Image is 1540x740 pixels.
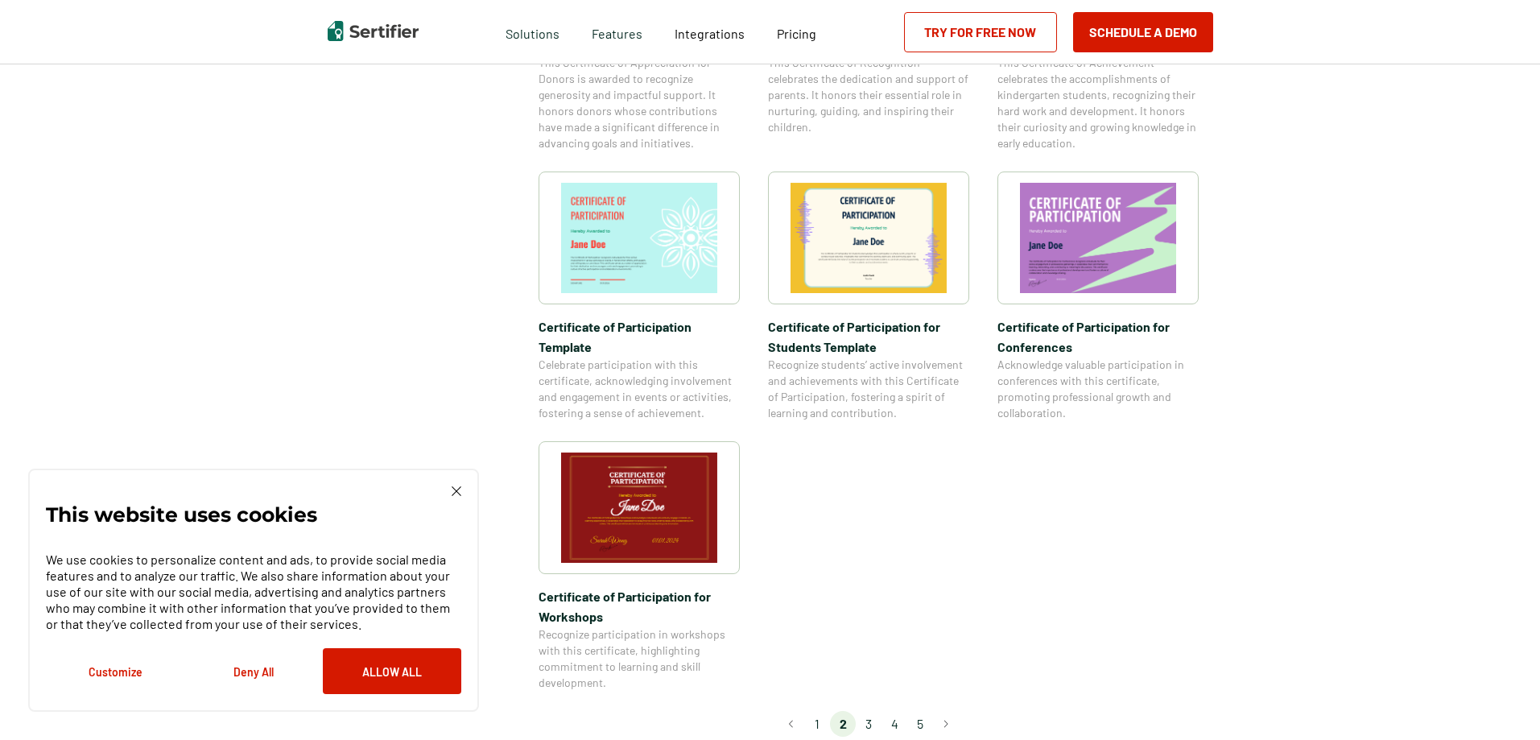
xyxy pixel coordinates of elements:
[997,172,1199,421] a: Certificate of Participation for Conference​sCertificate of Participation for Conference​sAcknowl...
[933,711,959,737] button: Go to next page
[539,586,740,626] span: Certificate of Participation​ for Workshops
[328,21,419,41] img: Sertifier | Digital Credentialing Platform
[791,183,947,293] img: Certificate of Participation for Students​ Template
[997,357,1199,421] span: Acknowledge valuable participation in conferences with this certificate, promoting professional g...
[1459,663,1540,740] iframe: Chat Widget
[539,172,740,421] a: Certificate of Participation TemplateCertificate of Participation TemplateCelebrate participation...
[46,552,461,632] p: We use cookies to personalize content and ads, to provide social media features and to analyze ou...
[675,22,745,42] a: Integrations
[561,453,717,563] img: Certificate of Participation​ for Workshops
[539,55,740,151] span: This Certificate of Appreciation for Donors is awarded to recognize generosity and impactful supp...
[561,183,717,293] img: Certificate of Participation Template
[997,316,1199,357] span: Certificate of Participation for Conference​s
[675,26,745,41] span: Integrations
[539,357,740,421] span: Celebrate participation with this certificate, acknowledging involvement and engagement in events...
[539,441,740,691] a: Certificate of Participation​ for WorkshopsCertificate of Participation​ for WorkshopsRecognize p...
[804,711,830,737] li: page 1
[881,711,907,737] li: page 4
[539,626,740,691] span: Recognize participation in workshops with this certificate, highlighting commitment to learning a...
[907,711,933,737] li: page 5
[592,22,642,42] span: Features
[830,711,856,737] li: page 2
[184,648,323,694] button: Deny All
[506,22,559,42] span: Solutions
[778,711,804,737] button: Go to previous page
[452,486,461,496] img: Cookie Popup Close
[46,648,184,694] button: Customize
[46,506,317,523] p: This website uses cookies
[323,648,461,694] button: Allow All
[777,22,816,42] a: Pricing
[904,12,1057,52] a: Try for Free Now
[768,357,969,421] span: Recognize students’ active involvement and achievements with this Certificate of Participation, f...
[777,26,816,41] span: Pricing
[768,55,969,135] span: This Certificate of Recognition celebrates the dedication and support of parents. It honors their...
[856,711,881,737] li: page 3
[539,316,740,357] span: Certificate of Participation Template
[768,316,969,357] span: Certificate of Participation for Students​ Template
[997,55,1199,151] span: This Certificate of Achievement celebrates the accomplishments of kindergarten students, recogniz...
[1020,183,1176,293] img: Certificate of Participation for Conference​s
[1073,12,1213,52] button: Schedule a Demo
[768,172,969,421] a: Certificate of Participation for Students​ TemplateCertificate of Participation for Students​ Tem...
